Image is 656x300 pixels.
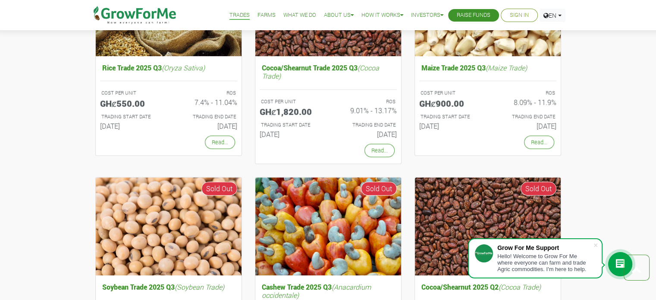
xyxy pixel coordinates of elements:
[494,98,556,106] h6: 8.09% - 11.9%
[176,89,236,97] p: ROS
[521,182,556,196] span: Sold Out
[510,11,529,20] a: Sign In
[336,121,395,129] p: Estimated Trading End Date
[496,89,555,97] p: ROS
[257,11,276,20] a: Farms
[486,63,527,72] i: (Maize Trade)
[175,122,237,130] h6: [DATE]
[415,177,561,275] img: growforme image
[261,98,320,105] p: COST PER UNIT
[262,63,379,80] i: (Cocoa Trade)
[101,113,161,120] p: Estimated Trading Start Date
[260,130,322,138] h6: [DATE]
[421,89,480,97] p: COST PER UNIT
[361,182,397,196] span: Sold Out
[205,136,235,149] a: Read...
[419,61,556,74] h5: Maize Trade 2025 Q3
[497,244,593,251] div: Grow For Me Support
[175,98,237,106] h6: 7.4% - 11.04%
[100,61,237,133] a: Rice Trade 2025 Q3(Oryza Sativa) COST PER UNIT GHȼ550.00 ROS 7.4% - 11.04% TRADING START DATE [DA...
[261,121,320,129] p: Estimated Trading Start Date
[162,63,205,72] i: (Oryza Sativa)
[260,61,397,142] a: Cocoa/Shearnut Trade 2025 Q3(Cocoa Trade) COST PER UNIT GHȼ1,820.00 ROS 9.01% - 13.17% TRADING ST...
[419,98,481,108] h5: GHȼ900.00
[201,182,237,196] span: Sold Out
[335,130,397,138] h6: [DATE]
[361,11,403,20] a: How it Works
[260,61,397,82] h5: Cocoa/Shearnut Trade 2025 Q3
[335,106,397,114] h6: 9.01% - 13.17%
[336,98,395,105] p: ROS
[175,282,224,291] i: (Soybean Trade)
[494,122,556,130] h6: [DATE]
[421,113,480,120] p: Estimated Trading Start Date
[419,281,556,293] h5: Cocoa/Shearnut 2025 Q2
[283,11,316,20] a: What We Do
[100,61,237,74] h5: Rice Trade 2025 Q3
[496,113,555,120] p: Estimated Trading End Date
[524,136,554,149] a: Read...
[262,282,371,300] i: (Anacardium occidentale)
[101,89,161,97] p: COST PER UNIT
[229,11,250,20] a: Trades
[324,11,354,20] a: About Us
[419,61,556,133] a: Maize Trade 2025 Q3(Maize Trade) COST PER UNIT GHȼ900.00 ROS 8.09% - 11.9% TRADING START DATE [DA...
[411,11,443,20] a: Investors
[176,113,236,120] p: Estimated Trading End Date
[100,122,162,130] h6: [DATE]
[255,177,401,275] img: growforme image
[499,282,541,291] i: (Cocoa Trade)
[419,122,481,130] h6: [DATE]
[457,11,490,20] a: Raise Funds
[100,98,162,108] h5: GHȼ550.00
[497,253,593,272] div: Hello! Welcome to Grow For Me where everyone can farm and trade Agric commodities. I'm here to help.
[364,144,395,157] a: Read...
[100,281,237,293] h5: Soybean Trade 2025 Q3
[260,106,322,117] h5: GHȼ1,820.00
[96,177,242,275] img: growforme image
[540,9,565,22] a: EN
